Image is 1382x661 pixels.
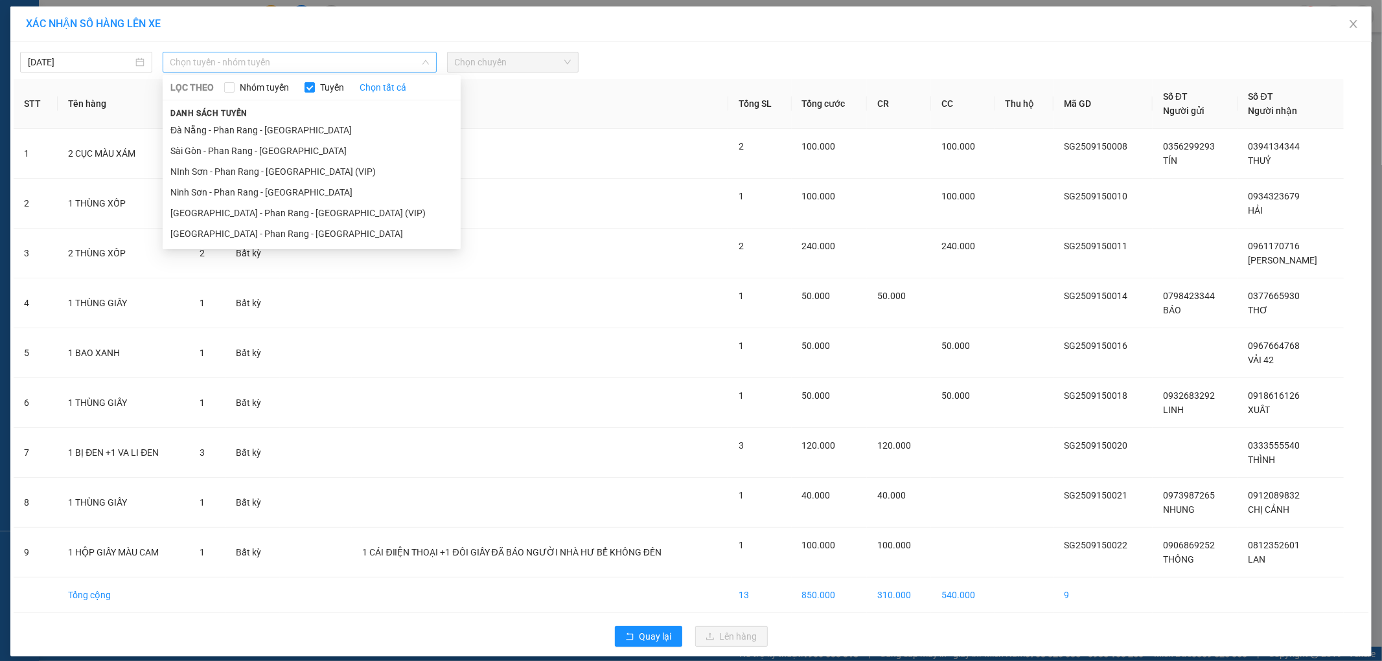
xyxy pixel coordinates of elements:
[225,229,280,278] td: Bất kỳ
[163,203,461,223] li: [GEOGRAPHIC_DATA] - Phan Rang - [GEOGRAPHIC_DATA] (VIP)
[1249,341,1300,351] span: 0967664768
[639,629,672,644] span: Quay lại
[200,398,205,408] span: 1
[739,291,744,301] span: 1
[1064,241,1127,251] span: SG2509150011
[802,241,836,251] span: 240.000
[1335,6,1372,43] button: Close
[931,577,995,613] td: 540.000
[109,62,178,78] li: (c) 2017
[1064,490,1127,500] span: SG2509150021
[163,120,461,140] li: Đà Nẵng - Phan Rang - [GEOGRAPHIC_DATA]
[1249,305,1269,315] span: THƠ
[163,223,461,244] li: [GEOGRAPHIC_DATA] - Phan Rang - [GEOGRAPHIC_DATA]
[1249,490,1300,500] span: 0912089832
[58,79,189,129] th: Tên hàng
[26,17,161,30] span: XÁC NHẬN SỐ HÀNG LÊN XE
[225,328,280,378] td: Bất kỳ
[1054,577,1153,613] td: 9
[58,229,189,278] td: 2 THÙNG XỐP
[163,161,461,182] li: NInh Sơn - Phan Rang - [GEOGRAPHIC_DATA] (VIP)
[941,390,970,401] span: 50.000
[1249,540,1300,550] span: 0812352601
[225,528,280,577] td: Bất kỳ
[58,378,189,428] td: 1 THÙNG GIẤY
[14,79,58,129] th: STT
[792,577,867,613] td: 850.000
[1249,191,1300,201] span: 0934323679
[1249,554,1266,565] span: LAN
[200,547,205,557] span: 1
[1064,291,1127,301] span: SG2509150014
[14,478,58,528] td: 8
[1064,341,1127,351] span: SG2509150016
[1249,106,1298,116] span: Người nhận
[802,540,836,550] span: 100.000
[1163,405,1184,415] span: LINH
[1348,19,1359,29] span: close
[739,390,744,401] span: 1
[14,428,58,478] td: 7
[802,490,831,500] span: 40.000
[1249,440,1300,451] span: 0333555540
[315,80,349,95] span: Tuyến
[739,440,744,451] span: 3
[931,79,995,129] th: CC
[1249,405,1271,415] span: XUẤT
[163,107,255,119] span: Danh sách tuyến
[200,497,205,508] span: 1
[1163,390,1215,401] span: 0932683292
[170,52,429,72] span: Chọn tuyến - nhóm tuyến
[1249,504,1290,515] span: CHỊ CẢNH
[14,378,58,428] td: 6
[1064,141,1127,151] span: SG2509150008
[739,241,744,251] span: 2
[728,577,792,613] td: 13
[1249,155,1271,166] span: THUỶ
[941,241,975,251] span: 240.000
[58,328,189,378] td: 1 BAO XANH
[802,440,836,451] span: 120.000
[225,378,280,428] td: Bất kỳ
[1249,291,1300,301] span: 0377665930
[14,229,58,278] td: 3
[1064,191,1127,201] span: SG2509150010
[28,55,133,69] input: 15/09/2025
[200,348,205,358] span: 1
[1249,355,1274,365] span: VẢI 42
[58,129,189,179] td: 2 CỤC MÀU XÁM
[1163,155,1177,166] span: TÍN
[1064,390,1127,401] span: SG2509150018
[1163,540,1215,550] span: 0906869252
[941,341,970,351] span: 50.000
[802,141,836,151] span: 100.000
[80,19,128,80] b: Gửi khách hàng
[615,626,682,647] button: rollbackQuay lại
[625,632,634,642] span: rollback
[16,84,57,144] b: Xe Đăng Nhân
[1163,106,1204,116] span: Người gửi
[877,291,906,301] span: 50.000
[225,278,280,328] td: Bất kỳ
[360,80,406,95] a: Chọn tất cả
[58,278,189,328] td: 1 THÙNG GIẤY
[739,141,744,151] span: 2
[1064,540,1127,550] span: SG2509150022
[995,79,1054,129] th: Thu hộ
[235,80,294,95] span: Nhóm tuyến
[58,428,189,478] td: 1 BỊ ĐEN +1 VA LI ĐEN
[362,547,661,557] span: 1 CÁI ĐIIỆN THOẠI +1 ĐÔI GIẦY ĐÃ BÁO NGƯỜI NHÀ HƯ BỂ KHÔNG ĐỀN
[877,540,911,550] span: 100.000
[1054,79,1153,129] th: Mã GD
[1163,91,1188,102] span: Số ĐT
[802,191,836,201] span: 100.000
[1064,440,1127,451] span: SG2509150020
[1249,141,1300,151] span: 0394134344
[14,179,58,229] td: 2
[1249,454,1276,465] span: THÌNH
[170,80,214,95] span: LỌC THEO
[200,248,205,258] span: 2
[1249,91,1273,102] span: Số ĐT
[792,79,867,129] th: Tổng cước
[941,191,975,201] span: 100.000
